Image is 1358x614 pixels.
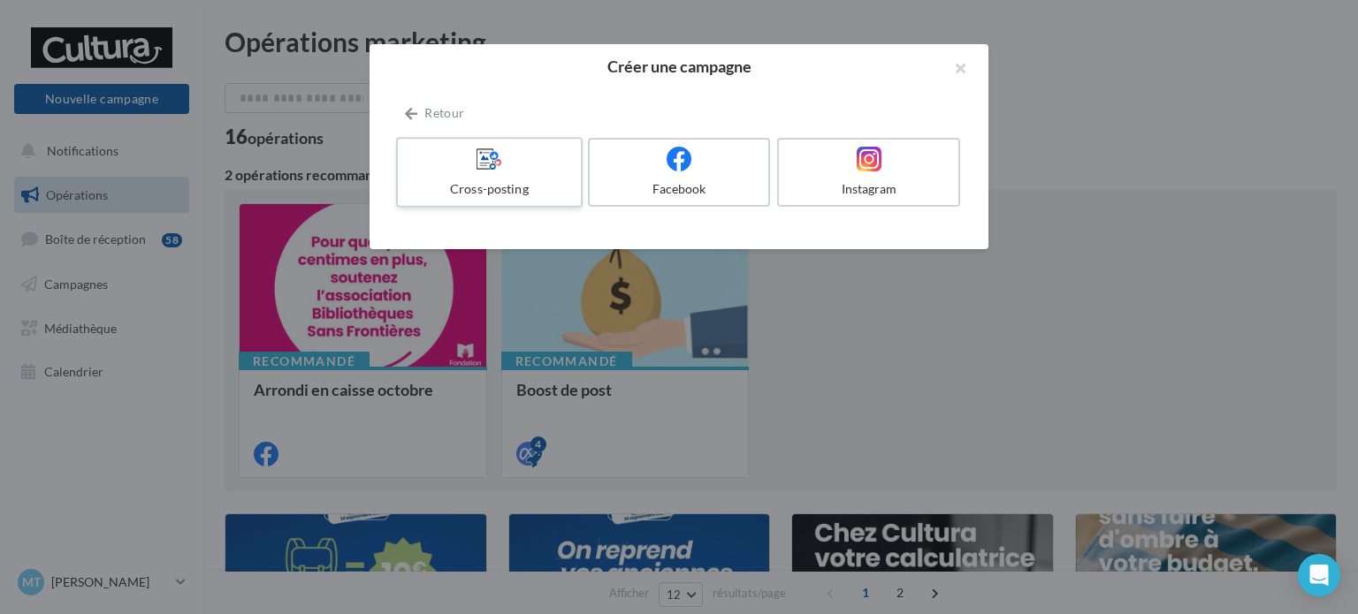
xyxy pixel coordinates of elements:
h2: Créer une campagne [398,58,960,74]
button: Retour [398,102,471,124]
div: Instagram [786,180,951,198]
div: Open Intercom Messenger [1298,554,1340,596]
div: Cross-posting [405,180,573,198]
div: Facebook [597,180,762,198]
